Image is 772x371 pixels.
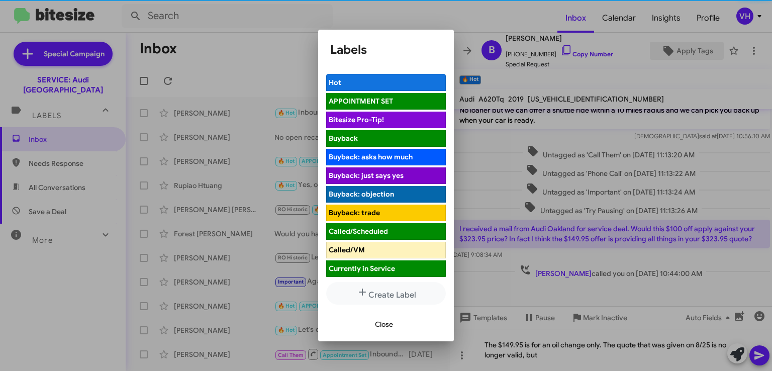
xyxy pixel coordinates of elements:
[330,42,442,58] h1: Labels
[329,190,394,199] span: Buyback: objection
[329,115,384,124] span: Bitesize Pro-Tip!
[329,134,358,143] span: Buyback
[329,78,341,87] span: Hot
[375,315,393,333] span: Close
[329,264,395,273] span: Currently in Service
[329,152,413,161] span: Buyback: asks how much
[329,245,365,254] span: Called/VM
[329,97,393,106] span: APPOINTMENT SET
[329,208,380,217] span: Buyback: trade
[329,227,388,236] span: Called/Scheduled
[326,282,446,305] button: Create Label
[367,315,401,333] button: Close
[329,171,404,180] span: Buyback: just says yes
